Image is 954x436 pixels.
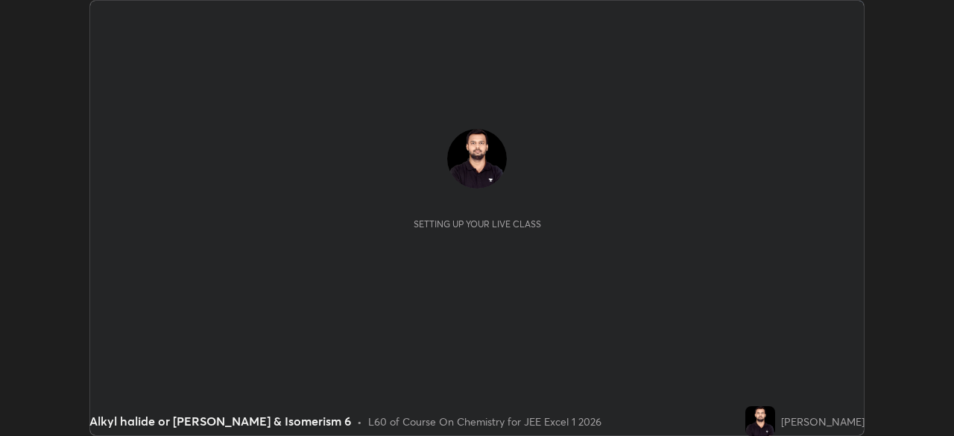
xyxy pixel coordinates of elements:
[781,414,865,429] div: [PERSON_NAME]
[414,218,541,230] div: Setting up your live class
[357,414,362,429] div: •
[447,129,507,189] img: d5563d741cc84f2fbcadaba33551d356.jpg
[368,414,601,429] div: L60 of Course On Chemistry for JEE Excel 1 2026
[745,406,775,436] img: d5563d741cc84f2fbcadaba33551d356.jpg
[89,412,351,430] div: Alkyl halide or [PERSON_NAME] & Isomerism 6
